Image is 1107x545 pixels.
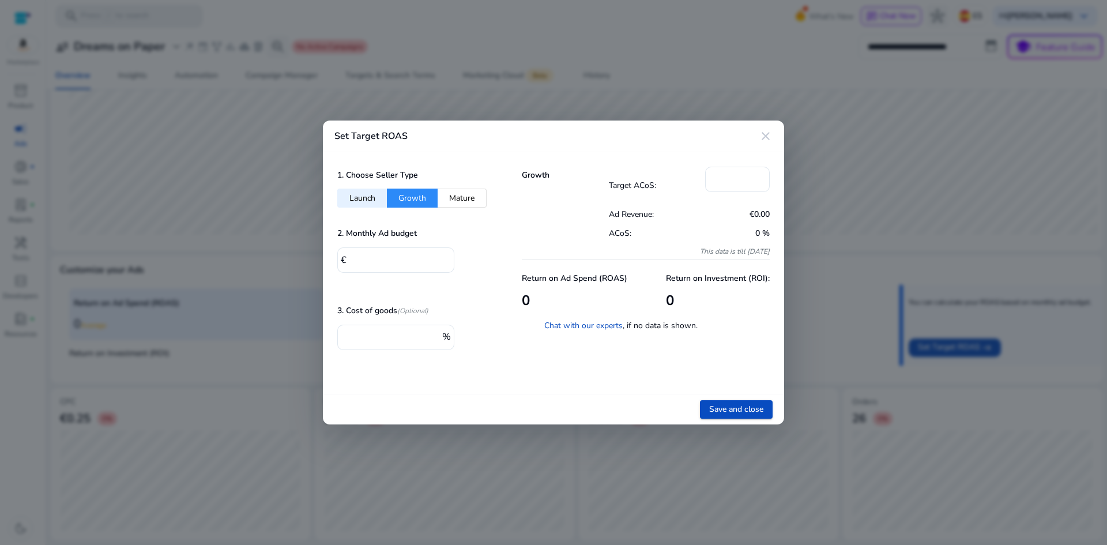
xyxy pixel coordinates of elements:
[341,254,347,266] span: €
[442,330,451,343] span: %
[438,189,487,208] button: Mature
[544,320,623,331] a: Chat with our experts
[700,400,773,419] button: Save and close
[337,171,418,181] h5: 1. Choose Seller Type
[666,292,770,309] h3: 0
[609,179,706,191] p: Target ACoS:
[522,171,609,181] h5: Growth
[689,227,770,239] p: 0 %
[709,403,763,415] span: Save and close
[387,189,438,208] button: Growth
[337,306,428,316] h5: 3. Cost of goods
[689,208,770,220] p: €0.00
[666,272,770,284] p: Return on Investment (ROI):
[522,292,627,309] h3: 0
[759,129,773,143] mat-icon: close
[609,247,770,256] p: This data is till [DATE]
[334,131,408,142] h4: Set Target ROAS
[522,320,720,332] p: , if no data is shown.
[609,227,690,239] p: ACoS:
[337,229,417,239] h5: 2. Monthly Ad budget
[522,272,627,284] p: Return on Ad Spend (ROAS)
[337,189,387,208] button: Launch
[609,208,690,220] p: Ad Revenue:
[397,306,428,315] i: (Optional)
